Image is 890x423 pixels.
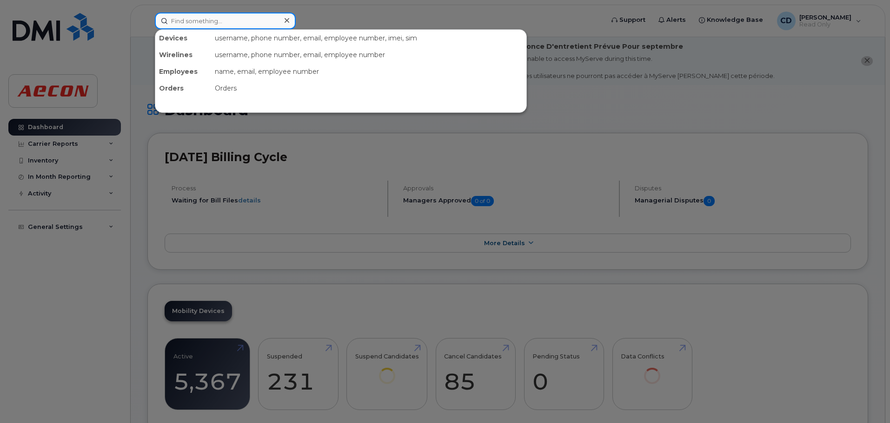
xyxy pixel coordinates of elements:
[211,46,526,63] div: username, phone number, email, employee number
[211,80,526,97] div: Orders
[211,63,526,80] div: name, email, employee number
[155,63,211,80] div: Employees
[155,30,211,46] div: Devices
[155,80,211,97] div: Orders
[155,46,211,63] div: Wirelines
[211,30,526,46] div: username, phone number, email, employee number, imei, sim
